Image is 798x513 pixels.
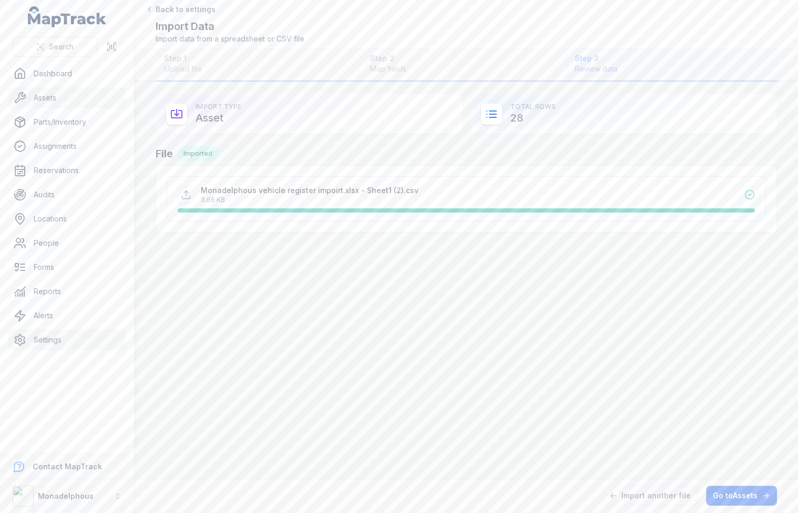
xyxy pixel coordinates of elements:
[13,37,97,57] button: Search
[8,329,126,350] a: Settings
[145,4,216,15] a: Back to settings
[8,208,126,229] a: Locations
[156,34,304,44] span: Import data from a spreadsheet or CSV file
[156,19,304,34] h2: Import Data
[38,491,94,500] strong: Monadelphous
[706,486,777,506] a: Go toAssets
[8,112,126,133] a: Parts/Inventory
[8,184,126,205] a: Audits
[156,146,777,161] h2: File
[33,462,102,471] strong: Contact MapTrack
[156,4,216,15] span: Back to settings
[8,257,126,278] a: Forms
[8,305,126,326] a: Alerts
[8,233,126,254] a: People
[8,63,126,84] a: Dashboard
[8,160,126,181] a: Reservations
[8,136,126,157] a: Assignments
[201,196,418,204] p: 3.66 KB
[28,6,107,27] a: MapTrack
[8,87,126,108] a: Assets
[201,185,418,196] p: Monadelphous vehicle register impoirt.xlsx - Sheet1 (2).csv
[602,486,698,506] button: Import another file
[177,146,219,161] div: Imported
[8,281,126,302] a: Reports
[49,42,74,52] span: Search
